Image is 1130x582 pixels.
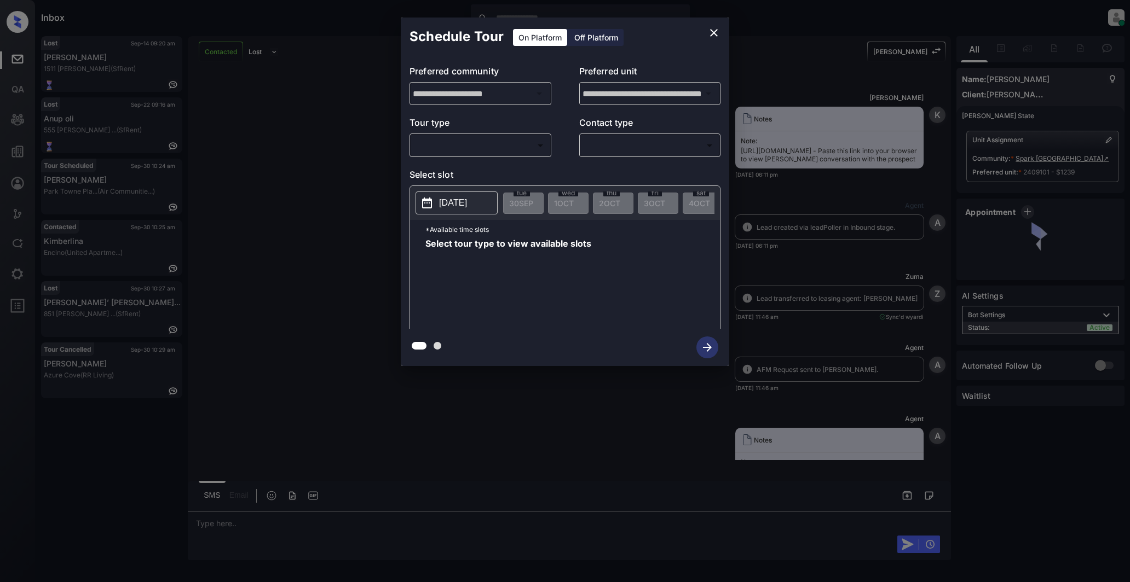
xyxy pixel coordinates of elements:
[410,116,551,133] p: Tour type
[579,65,721,82] p: Preferred unit
[439,196,467,209] p: [DATE]
[569,29,624,46] div: Off Platform
[425,239,591,327] span: Select tour type to view available slots
[410,65,551,82] p: Preferred community
[703,22,725,44] button: close
[416,191,498,214] button: [DATE]
[513,29,567,46] div: On Platform
[410,168,720,185] p: Select slot
[425,220,720,239] p: *Available time slots
[401,18,512,56] h2: Schedule Tour
[579,116,721,133] p: Contact type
